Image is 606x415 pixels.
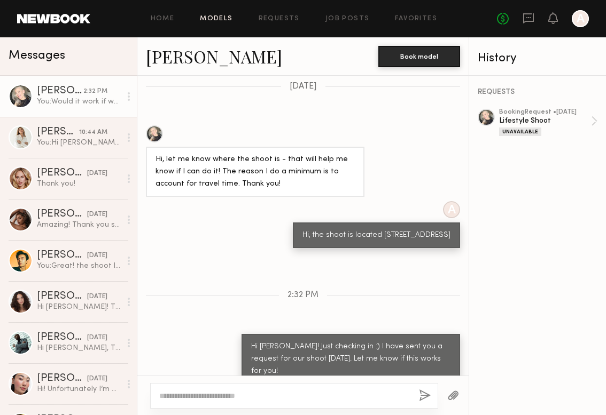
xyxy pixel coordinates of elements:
div: REQUESTS [478,89,597,96]
div: 2:32 PM [83,86,107,97]
div: [DATE] [87,292,107,302]
div: booking Request • [DATE] [499,109,591,116]
a: Job Posts [325,15,370,22]
div: Hi! Unfortunately I’m already on hold that day. I appreciate you thinking of me! [37,384,121,394]
div: [PERSON_NAME] [37,86,83,97]
div: Thank you! [37,179,121,189]
div: Hi [PERSON_NAME]! Just checking in :) I have sent you a request for our shoot [DATE]. Let me know... [251,341,450,378]
span: [DATE] [290,82,317,91]
div: [DATE] [87,169,107,179]
div: Hi, let me know where the shoot is - that will help me know if I can do it! The reason I do a min... [156,154,355,190]
div: [PERSON_NAME] [37,373,87,384]
a: Models [200,15,232,22]
a: Book model [378,51,460,60]
a: Favorites [395,15,437,22]
span: Messages [9,50,65,62]
a: A [572,10,589,27]
div: [PERSON_NAME] [37,291,87,302]
div: You: Great! the shoot location is located: [STREET_ADDRESS] [37,261,121,271]
a: [PERSON_NAME] [146,45,282,68]
div: [PERSON_NAME] [37,250,87,261]
button: Book model [378,46,460,67]
div: [PERSON_NAME] [37,209,87,220]
a: Requests [259,15,300,22]
div: Lifestyle Shoot [499,116,591,126]
div: [DATE] [87,251,107,261]
div: Unavailable [499,127,541,136]
div: [DATE] [87,374,107,384]
div: Hi [PERSON_NAME], Thanks for reaching out. I sure am available. Regards, GH [37,343,121,353]
div: History [478,52,597,65]
div: Hi, the shoot is located [STREET_ADDRESS] [302,229,450,242]
div: Amazing! Thank you so much - looking forward to working with you guys! I’ll follow up if I have a... [37,220,121,230]
div: Hi [PERSON_NAME]! Thanks for reaching out, I am currently available :) [37,302,121,312]
span: 2:32 PM [288,291,318,300]
div: [DATE] [87,333,107,343]
div: [DATE] [87,210,107,220]
div: [PERSON_NAME] [37,127,79,138]
div: You: Hi [PERSON_NAME], Just following up—we’re excited to have you join our Olfactory NYC shoot [... [37,138,121,148]
div: [PERSON_NAME] [37,332,87,343]
a: Home [151,15,175,22]
div: 10:44 AM [79,127,107,138]
div: You: Would it work if we went up to $400? [37,97,121,107]
a: bookingRequest •[DATE]Lifestyle ShootUnavailable [499,109,597,136]
div: [PERSON_NAME] [37,168,87,179]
